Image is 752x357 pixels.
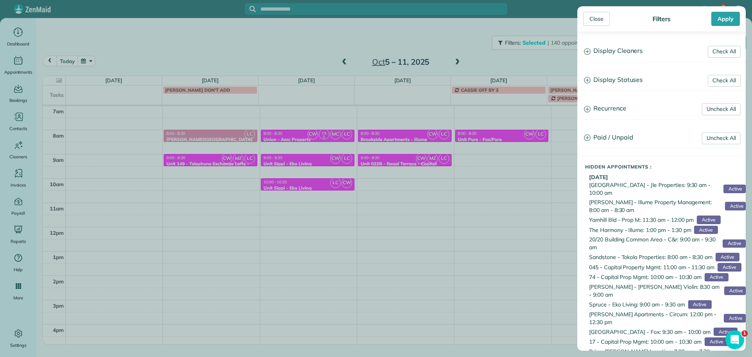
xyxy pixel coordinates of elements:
[589,273,701,281] span: 74 - Capital Prop Mgmt: 10:00 am - 10:30 am
[741,330,748,337] span: 1
[705,337,728,346] span: Active
[589,338,701,346] span: 17 - Capital Prop Mgmt: 10:00 am - 10:30 am
[589,283,721,299] span: [PERSON_NAME] - [PERSON_NAME] Violin: 8:30 am - 9:00 am
[702,103,741,115] a: Uncheck All
[650,15,673,23] div: Filters
[724,314,746,323] span: Active
[708,75,741,87] a: Check All
[589,216,694,224] span: Yamhill Bld - Prop M: 11:30 am - 12:00 pm
[688,300,712,309] span: Active
[694,226,718,234] span: Active
[724,286,746,295] span: Active
[714,328,737,336] span: Active
[585,164,746,169] h5: Hidden Appointments :
[589,310,721,326] span: [PERSON_NAME] Apartments - Circum: 12:00 pm - 12:30 pm
[723,239,746,248] span: Active
[589,181,720,197] span: [GEOGRAPHIC_DATA] - Jle Properties: 9:30 am - 10:00 am
[589,226,691,234] span: The Harmony - Illume: 1:00 pm - 1:30 pm
[589,253,712,261] span: Sandstone - Tokola Properties: 8:00 am - 8:30 am
[708,46,741,58] a: Check All
[589,174,608,181] b: [DATE]
[589,198,722,214] span: [PERSON_NAME] - Illume Property Management: 8:00 am - 8:30 am
[697,216,720,224] span: Active
[578,99,745,119] a: Recurrence
[578,128,745,148] a: Paid / Unpaid
[578,41,745,61] a: Display Cleaners
[718,263,741,272] span: Active
[711,12,740,26] div: Apply
[702,132,741,144] a: Uncheck All
[725,330,744,349] iframe: Intercom live chat
[705,273,728,282] span: Active
[583,12,610,26] div: Close
[578,70,745,90] a: Display Statuses
[725,202,746,210] span: Active
[723,185,746,193] span: Active
[589,236,719,251] span: 20/20 Building Common Area - C&r: 9:00 am - 9:30 am
[589,328,710,336] span: [GEOGRAPHIC_DATA] - Fox: 9:30 am - 10:00 am
[589,301,685,308] span: Spruce - Eko Living: 9:00 am - 9:30 am
[716,253,739,261] span: Active
[589,263,714,271] span: 045 - Capital Property Mgmt: 11:00 am - 11:30 am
